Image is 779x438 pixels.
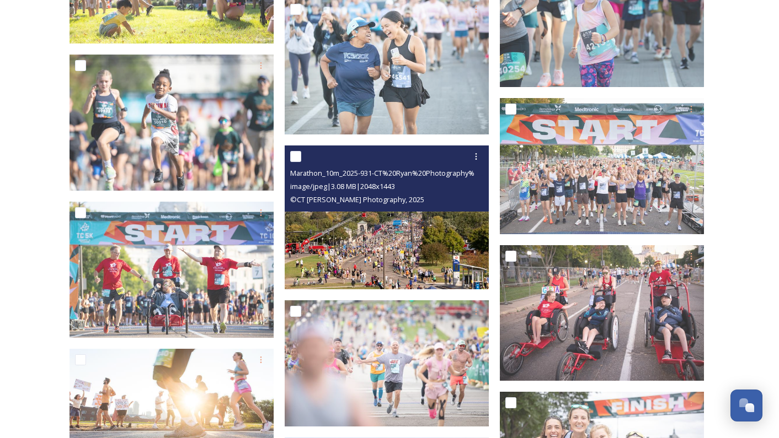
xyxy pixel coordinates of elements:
img: Marathon_10m_2025-931-CT%20Ryan%20Photography%2C%20Twin%20Cities%20In%20Motion.jpg [285,145,489,289]
img: SaturdayRaces2025-904-CT%20Ryan%20Photography%2C%20Twin%20Cities%20In%20Motion.jpg [500,98,704,234]
span: Marathon_10m_2025-931-CT%20Ryan%20Photography%2C%20Twin%20Cities%20In%20Motion.jpg [290,167,612,178]
button: Open Chat [730,390,762,421]
img: SaturdayRaces2025-903-CT%20Ryan%20Photography%2C%20Twin%20Cities%20In%20Motion.jpg [500,245,704,381]
span: image/jpeg | 3.08 MB | 2048 x 1443 [290,181,395,191]
img: Marathon_10m_2025-937-CT%20Ryan%20Photography%2C%20Twin%20Cities%20In%20Motion.jpg [285,300,489,426]
img: SaturdayRaces2025-911-CT%20Ryan%20Photography%2C%20Twin%20Cities%20In%20Motion.jpg [70,202,274,338]
img: SaturdayRaces2025-929-CT%20Ryan%20Photography%2C%20Twin%20Cities%20In%20Motion.jpg [70,55,274,191]
span: © CT [PERSON_NAME] Photography, 2025 [290,194,424,204]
